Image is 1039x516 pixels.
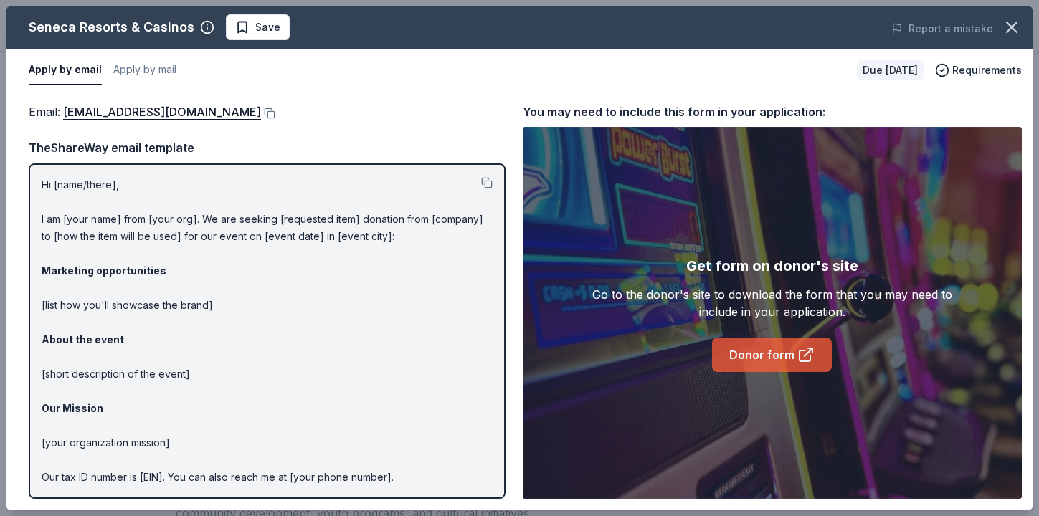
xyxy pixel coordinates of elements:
[42,264,166,277] strong: Marketing opportunities
[113,55,176,85] button: Apply by mail
[255,19,280,36] span: Save
[857,60,924,80] div: Due [DATE]
[686,254,858,277] div: Get form on donor's site
[42,333,124,345] strong: About the event
[891,20,993,37] button: Report a mistake
[226,14,290,40] button: Save
[712,338,832,372] a: Donor form
[29,138,506,157] div: TheShareWay email template
[42,402,103,414] strong: Our Mission
[952,62,1022,79] span: Requirements
[29,55,102,85] button: Apply by email
[29,16,194,39] div: Seneca Resorts & Casinos
[935,62,1022,79] button: Requirements
[523,102,1022,121] div: You may need to include this form in your application:
[572,286,972,320] div: Go to the donor's site to download the form that you may need to include in your application.
[63,102,261,121] a: [EMAIL_ADDRESS][DOMAIN_NAME]
[29,105,261,119] span: Email :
